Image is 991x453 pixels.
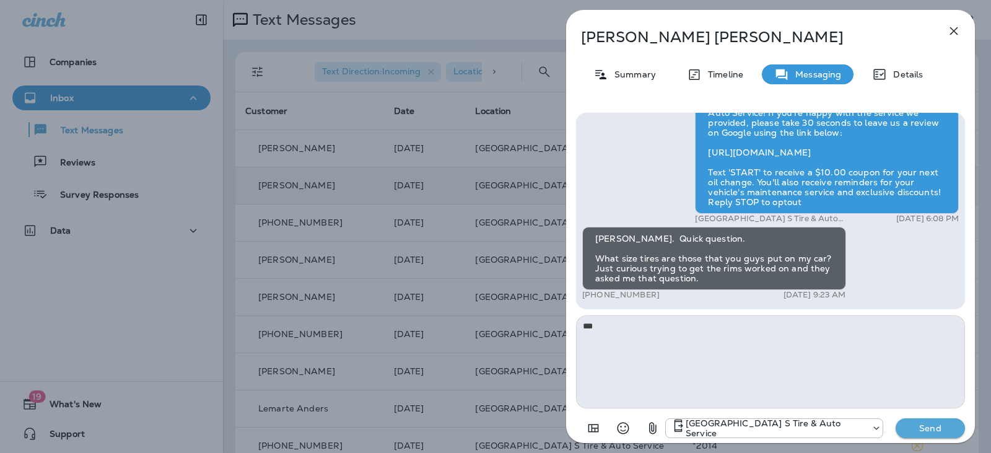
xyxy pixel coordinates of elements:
p: [GEOGRAPHIC_DATA] S Tire & Auto Service [695,214,853,224]
p: [PHONE_NUMBER] [582,290,660,300]
div: [PERSON_NAME]. Quick question. What size tires are those that you guys put on my car? Just curiou... [582,227,846,290]
p: Messaging [789,69,841,79]
div: +1 (410) 437-4404 [666,418,883,438]
p: Summary [608,69,656,79]
button: Send [896,418,965,438]
p: [DATE] 6:08 PM [896,214,959,224]
p: Details [887,69,923,79]
button: Select an emoji [611,416,635,441]
p: Timeline [702,69,743,79]
p: [GEOGRAPHIC_DATA] S Tire & Auto Service [686,418,865,438]
p: [DATE] 9:23 AM [784,290,846,300]
div: Thank you for stopping by BAY AREA Point S Tire & Auto Service! If you're happy with the service ... [695,91,959,214]
p: [PERSON_NAME] [PERSON_NAME] [581,29,919,46]
p: Send [904,423,956,434]
button: Add in a premade template [581,416,606,441]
